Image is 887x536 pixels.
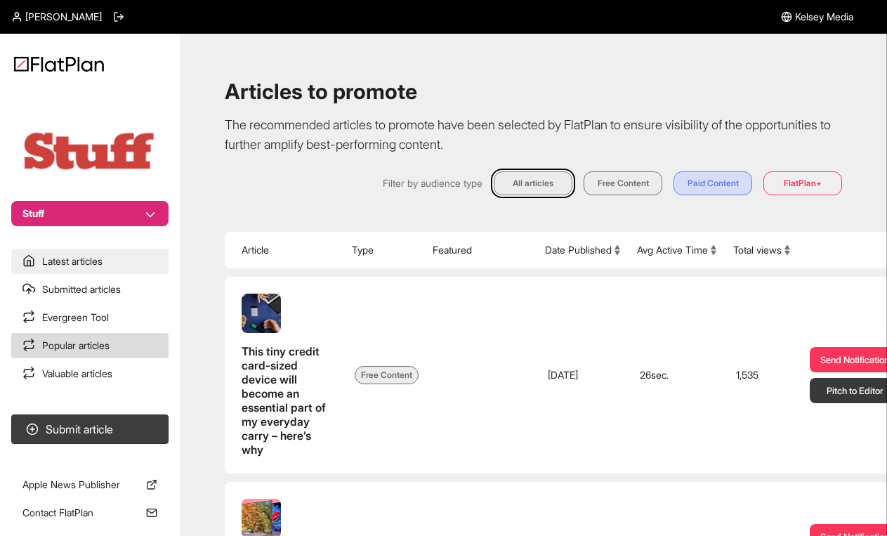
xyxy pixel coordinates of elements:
[725,277,799,473] td: 1,535
[11,361,169,386] a: Valuable articles
[242,294,332,457] a: This tiny credit card-sized device will become an essential part of my everyday carry – here’s why
[11,472,169,497] a: Apple News Publisher
[25,10,102,24] span: [PERSON_NAME]
[242,294,281,333] img: This tiny credit card-sized device will become an essential part of my everyday carry – here’s why
[11,414,169,444] button: Submit article
[11,500,169,525] a: Contact FlatPlan
[225,115,842,155] p: The recommended articles to promote have been selected by FlatPlan to ensure visibility of the op...
[11,201,169,226] button: Stuff
[424,232,537,268] th: Featured
[545,243,620,257] button: Date Published
[795,10,853,24] span: Kelsey Media
[537,277,629,473] td: [DATE]
[629,277,725,473] td: 26 sec.
[11,305,169,330] a: Evergreen Tool
[494,171,572,195] button: All articles
[343,232,424,268] th: Type
[584,171,662,195] button: Free Content
[763,171,842,195] button: FlatPlan+
[11,277,169,302] a: Submitted articles
[637,243,716,257] button: Avg Active Time
[20,129,160,173] img: Publication Logo
[674,171,752,195] button: Paid Content
[355,366,419,384] span: Free Content
[225,79,842,104] h1: Articles to promote
[14,56,104,72] img: Logo
[242,344,332,457] span: This tiny credit card-sized device will become an essential part of my everyday carry – here’s why
[11,249,169,274] a: Latest articles
[733,243,790,257] button: Total views
[225,232,343,268] th: Article
[383,176,482,190] span: Filter by audience type
[11,333,169,358] a: Popular articles
[11,10,102,24] a: [PERSON_NAME]
[242,344,326,457] span: This tiny credit card-sized device will become an essential part of my everyday carry – here’s why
